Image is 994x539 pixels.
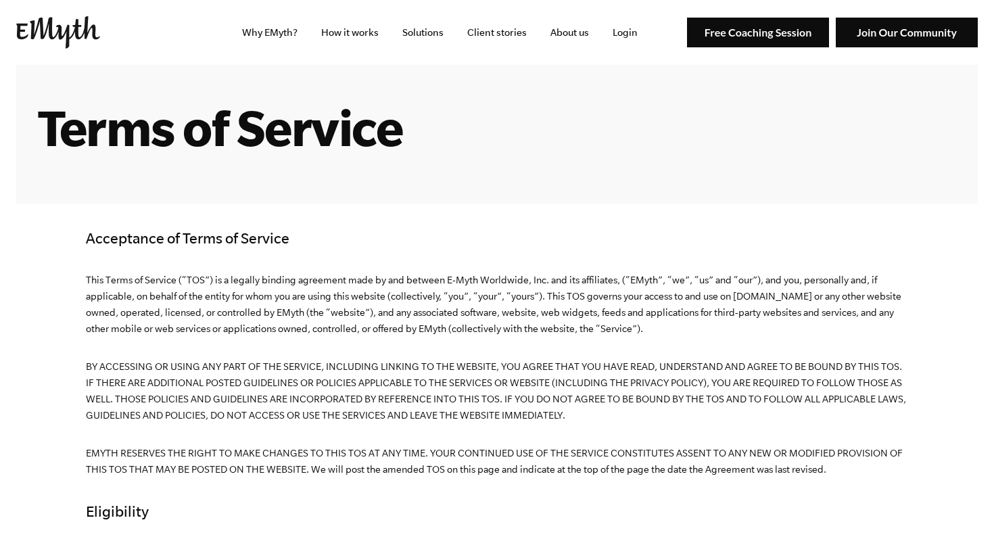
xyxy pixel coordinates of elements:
[836,18,978,48] img: Join Our Community
[687,18,829,48] img: Free Coaching Session
[38,97,956,157] h1: Terms of Service
[86,499,908,523] h4: Eligibility
[16,16,100,49] img: EMyth
[86,272,908,337] p: This Terms of Service (“TOS”) is a legally binding agreement made by and between E-Myth Worldwide...
[86,226,908,250] h4: Acceptance of Terms of Service
[86,358,908,423] p: BY ACCESSING OR USING ANY PART OF THE SERVICE, INCLUDING LINKING TO THE WEBSITE, YOU AGREE THAT Y...
[86,445,908,477] p: EMYTH RESERVES THE RIGHT TO MAKE CHANGES TO THIS TOS AT ANY TIME. YOUR CONTINUED USE OF THE SERVI...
